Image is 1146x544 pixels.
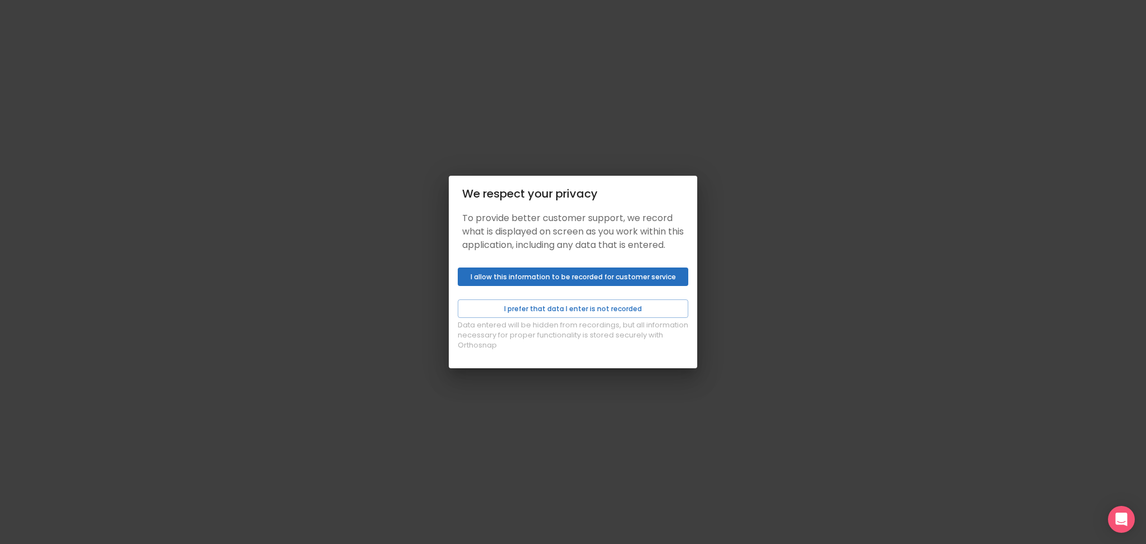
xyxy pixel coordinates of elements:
[1108,506,1135,533] div: Open Intercom Messenger
[458,320,688,350] p: Data entered will be hidden from recordings, but all information necessary for proper functionali...
[458,299,688,318] button: I prefer that data I enter is not recorded
[462,185,684,203] div: We respect your privacy
[462,212,684,252] p: To provide better customer support, we record what is displayed on screen as you work within this...
[458,268,688,286] button: I allow this information to be recorded for customer service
